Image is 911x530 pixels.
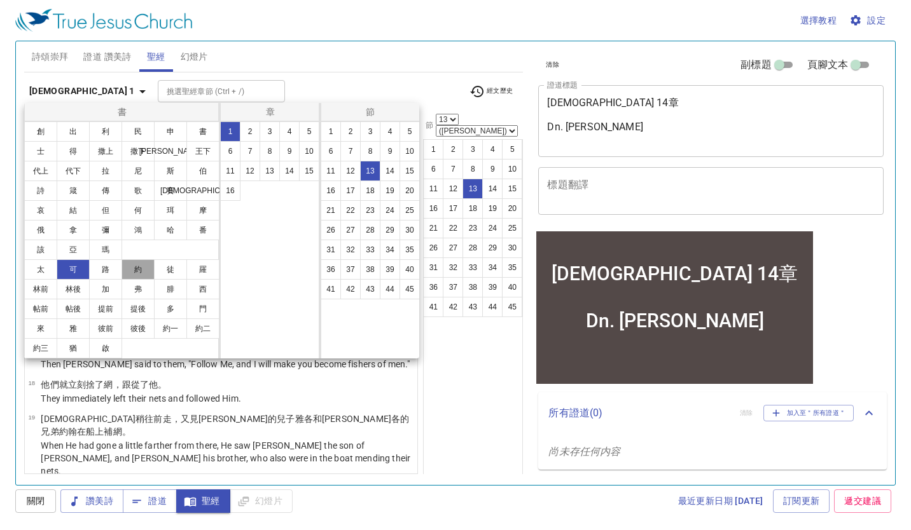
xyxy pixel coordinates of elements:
[186,180,219,201] button: [DEMOGRAPHIC_DATA]
[380,259,400,280] button: 39
[154,200,187,221] button: 珥
[24,259,57,280] button: 太
[89,279,122,299] button: 加
[380,240,400,260] button: 34
[89,200,122,221] button: 但
[340,141,361,161] button: 7
[186,141,219,161] button: 王下
[24,279,57,299] button: 林前
[400,121,420,142] button: 5
[400,279,420,299] button: 45
[186,318,219,339] button: 約二
[321,220,341,240] button: 26
[380,141,400,161] button: 9
[24,180,57,201] button: 詩
[154,180,187,201] button: 賽
[89,121,122,142] button: 利
[24,220,57,240] button: 俄
[89,240,122,260] button: 瑪
[89,180,122,201] button: 傳
[154,161,187,181] button: 斯
[89,318,122,339] button: 彼前
[299,161,319,181] button: 15
[122,299,155,319] button: 提後
[57,200,90,221] button: 結
[400,220,420,240] button: 30
[122,220,155,240] button: 鴻
[321,161,341,181] button: 11
[321,141,341,161] button: 6
[299,141,319,161] button: 10
[400,200,420,221] button: 25
[400,161,420,181] button: 15
[340,161,361,181] button: 12
[89,141,122,161] button: 撒上
[380,121,400,142] button: 4
[321,200,341,221] button: 21
[122,259,155,280] button: 約
[154,141,187,161] button: [PERSON_NAME]
[400,259,420,280] button: 40
[57,318,90,339] button: 雅
[57,161,90,181] button: 代下
[223,105,317,118] p: 章
[321,279,341,299] button: 41
[122,180,155,201] button: 歌
[186,121,219,142] button: 書
[324,105,417,118] p: 節
[89,259,122,280] button: 路
[340,279,361,299] button: 42
[89,299,122,319] button: 提前
[24,200,57,221] button: 哀
[122,121,155,142] button: 民
[24,318,57,339] button: 來
[154,259,187,280] button: 徒
[24,161,57,181] button: 代上
[260,141,280,161] button: 8
[360,259,380,280] button: 38
[360,141,380,161] button: 8
[57,259,90,280] button: 可
[240,121,260,142] button: 2
[57,279,90,299] button: 林後
[57,220,90,240] button: 拿
[89,161,122,181] button: 拉
[24,121,57,142] button: 創
[154,299,187,319] button: 多
[400,240,420,260] button: 35
[260,161,280,181] button: 13
[360,200,380,221] button: 23
[24,141,57,161] button: 士
[321,121,341,142] button: 1
[154,318,187,339] button: 約一
[89,338,122,358] button: 啟
[279,161,300,181] button: 14
[186,279,219,299] button: 西
[220,161,240,181] button: 11
[340,121,361,142] button: 2
[122,279,155,299] button: 弗
[360,121,380,142] button: 3
[340,220,361,240] button: 27
[240,141,260,161] button: 7
[400,141,420,161] button: 10
[279,141,300,161] button: 9
[340,180,361,201] button: 17
[57,121,90,142] button: 出
[154,220,187,240] button: 哈
[360,240,380,260] button: 33
[122,200,155,221] button: 何
[220,141,240,161] button: 6
[186,259,219,280] button: 羅
[122,141,155,161] button: 撒下
[260,121,280,142] button: 3
[321,240,341,260] button: 31
[279,121,300,142] button: 4
[321,180,341,201] button: 16
[340,200,361,221] button: 22
[220,121,240,142] button: 1
[57,240,90,260] button: 亞
[57,141,90,161] button: 得
[321,259,341,280] button: 36
[299,121,319,142] button: 5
